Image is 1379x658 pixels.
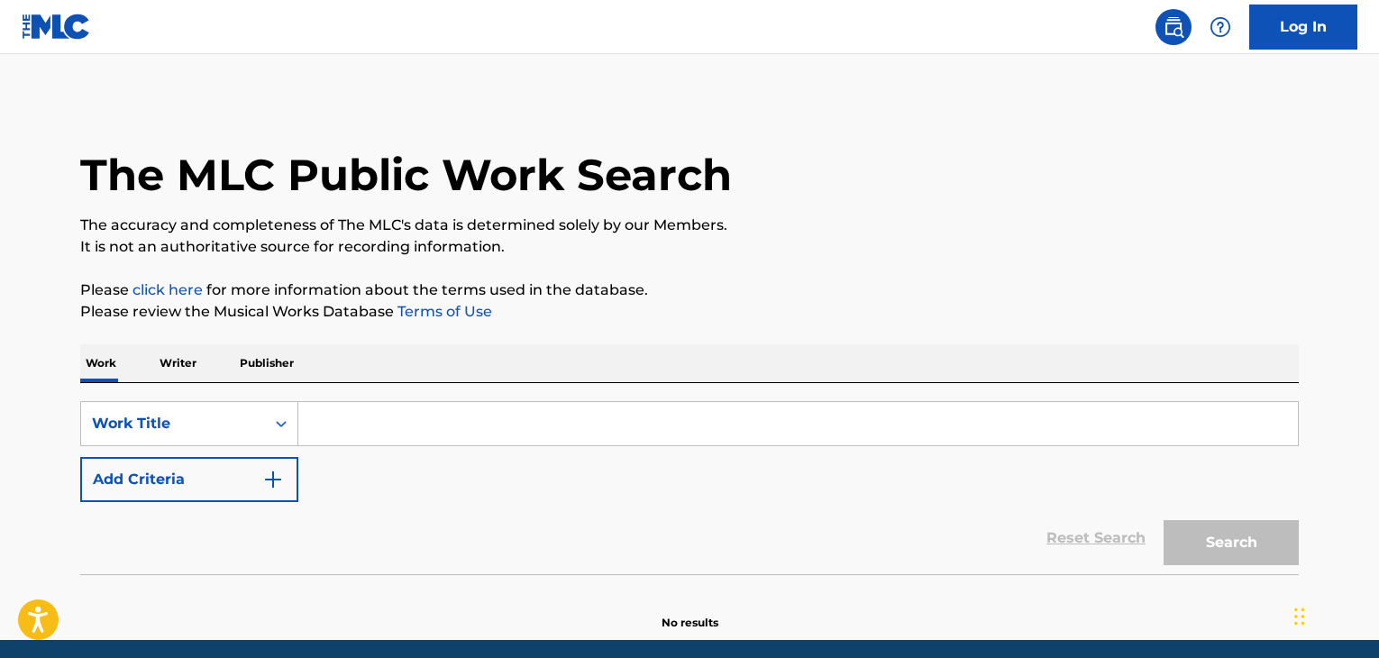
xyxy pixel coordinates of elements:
p: Publisher [234,344,299,382]
form: Search Form [80,401,1299,574]
p: No results [662,593,718,631]
a: Public Search [1155,9,1192,45]
p: Work [80,344,122,382]
p: Please for more information about the terms used in the database. [80,279,1299,301]
iframe: Chat Widget [1289,571,1379,658]
div: Help [1202,9,1238,45]
img: help [1210,16,1231,38]
h1: The MLC Public Work Search [80,148,732,202]
p: Writer [154,344,202,382]
img: 9d2ae6d4665cec9f34b9.svg [262,469,284,490]
p: It is not an authoritative source for recording information. [80,236,1299,258]
div: Work Title [92,413,254,434]
img: MLC Logo [22,14,91,40]
p: Please review the Musical Works Database [80,301,1299,323]
div: Widget de chat [1289,571,1379,658]
a: Terms of Use [394,303,492,320]
img: search [1163,16,1184,38]
a: Log In [1249,5,1357,50]
button: Add Criteria [80,457,298,502]
a: click here [132,281,203,298]
div: Arrastrar [1294,589,1305,644]
p: The accuracy and completeness of The MLC's data is determined solely by our Members. [80,215,1299,236]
